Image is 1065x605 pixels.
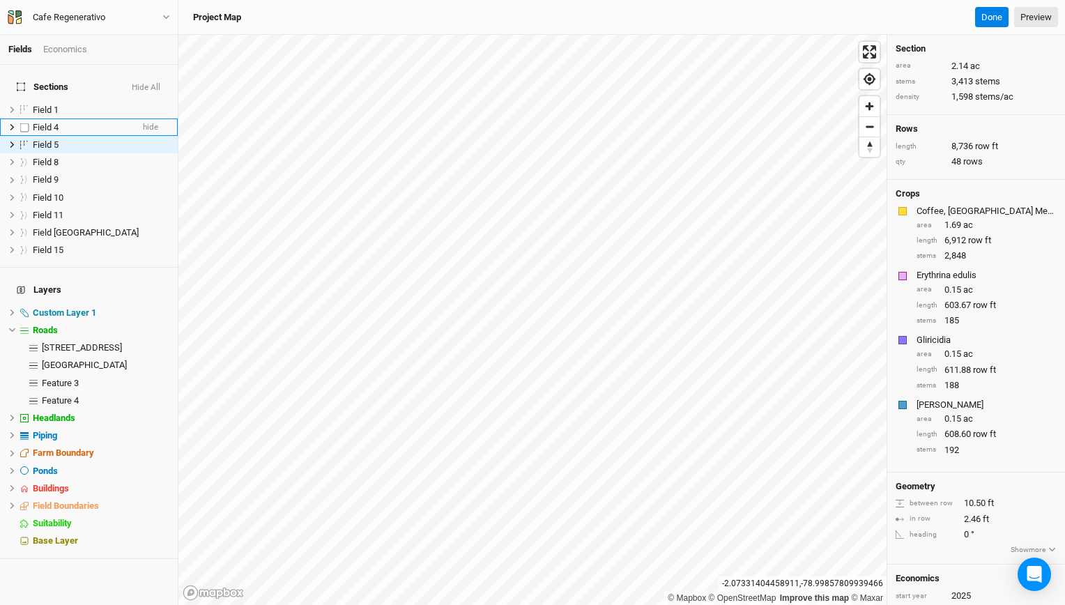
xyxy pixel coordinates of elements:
div: 6,912 [917,234,1057,247]
h3: Project Map [193,12,241,23]
span: ac [963,413,973,425]
span: Field 15 [33,245,63,255]
div: Gliricidia [917,334,1054,346]
div: density [896,92,944,102]
div: Field 4 [33,122,132,133]
div: Custom Layer 1 [33,307,169,319]
div: Field 9 [33,174,169,185]
div: length [917,429,937,440]
button: Enter fullscreen [859,42,880,62]
span: Feature 3 [42,378,79,388]
div: stems [917,445,937,455]
span: rows [963,155,983,168]
a: Fields [8,44,32,54]
div: Farm Road [42,360,169,371]
div: Base Layer [33,535,169,546]
span: Feature 4 [42,395,79,406]
span: Field 5 [33,139,59,150]
div: 0.15 [917,348,1057,360]
h4: Crops [896,188,920,199]
span: Field 11 [33,210,63,220]
div: Piping [33,430,169,441]
div: Open Intercom Messenger [1018,558,1051,591]
div: 2,848 [917,250,1057,262]
span: Zoom out [859,117,880,137]
div: Farm Road 2 [42,342,169,353]
span: ° [971,528,974,541]
h4: Layers [8,276,169,304]
div: 611.88 [917,364,1057,376]
div: area [896,61,944,71]
div: area [917,220,937,231]
button: Done [975,7,1009,28]
span: row ft [968,234,991,247]
div: heading [896,530,957,540]
div: 10.50 [896,497,1057,510]
div: Field 5 [33,139,169,151]
span: ac [970,60,980,72]
span: row ft [973,428,996,441]
div: 608.60 [917,428,1057,441]
span: row ft [973,364,996,376]
div: length [917,236,937,246]
button: Cafe Regenerativo [7,10,171,25]
div: Farm Boundary [33,447,169,459]
div: qty [896,157,944,167]
a: Maxar [851,593,883,603]
span: Field 1 [33,105,59,115]
span: Find my location [859,69,880,89]
button: Zoom in [859,96,880,116]
div: length [917,300,937,311]
a: Mapbox logo [183,585,244,601]
canvas: Map [178,35,887,605]
div: 3,413 [896,75,1057,88]
div: between row [896,498,957,509]
span: Sections [17,82,68,93]
div: Cafe Regenerativo [33,10,105,24]
a: Improve this map [780,593,849,603]
div: length [917,365,937,375]
h4: Rows [896,123,1057,135]
span: Field 9 [33,174,59,185]
div: Inga [917,399,1054,411]
div: Buildings [33,483,169,494]
div: Field 8 [33,157,169,168]
span: row ft [975,140,998,153]
a: Mapbox [668,593,706,603]
div: Roads [33,325,169,336]
span: [GEOGRAPHIC_DATA] [42,360,127,370]
div: 48 [896,155,1057,168]
div: 0.15 [917,284,1057,296]
span: hide [143,118,158,136]
button: Hide All [131,83,161,93]
div: length [896,141,944,152]
span: Piping [33,430,57,441]
span: row ft [973,299,996,312]
div: Feature 3 [42,378,169,389]
span: Field 8 [33,157,59,167]
span: ft [983,513,989,526]
span: Base Layer [33,535,78,546]
div: Field Boundaries [33,500,169,512]
div: 192 [917,444,1057,457]
button: Reset bearing to north [859,137,880,157]
div: 185 [917,314,1057,327]
div: 0.15 [917,413,1057,425]
span: Ponds [33,466,58,476]
span: Custom Layer 1 [33,307,96,318]
div: Headlands [33,413,169,424]
div: in row [896,514,957,524]
a: OpenStreetMap [709,593,776,603]
button: Zoom out [859,116,880,137]
div: 188 [917,379,1057,392]
div: start year [896,591,944,602]
div: Economics [43,43,87,56]
div: 0 [896,528,1057,541]
span: ft [988,497,994,510]
span: Field 10 [33,192,63,203]
div: area [917,414,937,424]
